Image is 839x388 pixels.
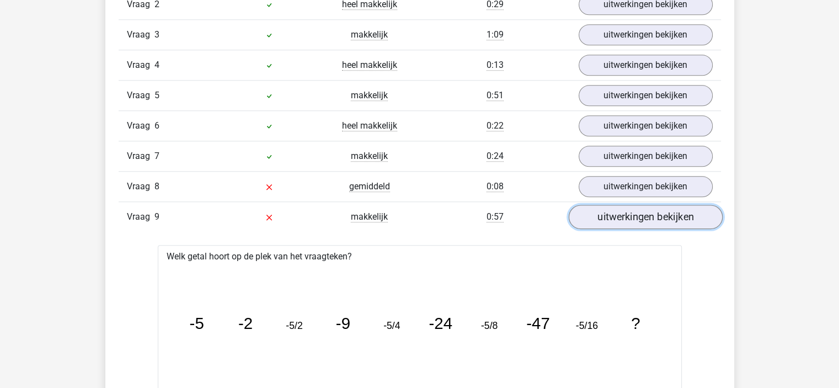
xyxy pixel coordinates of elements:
[154,90,159,100] span: 5
[579,146,713,167] a: uitwerkingen bekijken
[154,29,159,40] span: 3
[351,90,388,101] span: makkelijk
[127,119,154,132] span: Vraag
[487,211,504,222] span: 0:57
[349,181,390,192] span: gemiddeld
[336,314,350,332] tspan: -9
[579,24,713,45] a: uitwerkingen bekijken
[127,89,154,102] span: Vraag
[632,314,640,332] tspan: ?
[429,314,453,332] tspan: -24
[238,314,253,332] tspan: -2
[482,320,499,331] tspan: -5/8
[487,60,504,71] span: 0:13
[487,181,504,192] span: 0:08
[154,151,159,161] span: 7
[154,211,159,222] span: 9
[383,320,400,331] tspan: -5/4
[342,60,397,71] span: heel makkelijk
[579,55,713,76] a: uitwerkingen bekijken
[351,29,388,40] span: makkelijk
[579,85,713,106] a: uitwerkingen bekijken
[127,210,154,224] span: Vraag
[576,320,599,331] tspan: -5/16
[127,28,154,41] span: Vraag
[579,115,713,136] a: uitwerkingen bekijken
[487,151,504,162] span: 0:24
[154,181,159,192] span: 8
[127,150,154,163] span: Vraag
[127,59,154,72] span: Vraag
[568,205,722,229] a: uitwerkingen bekijken
[154,120,159,131] span: 6
[527,314,551,332] tspan: -47
[154,60,159,70] span: 4
[487,29,504,40] span: 1:09
[127,180,154,193] span: Vraag
[487,120,504,131] span: 0:22
[351,211,388,222] span: makkelijk
[579,176,713,197] a: uitwerkingen bekijken
[189,314,204,332] tspan: -5
[342,120,397,131] span: heel makkelijk
[351,151,388,162] span: makkelijk
[286,320,303,331] tspan: -5/2
[487,90,504,101] span: 0:51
